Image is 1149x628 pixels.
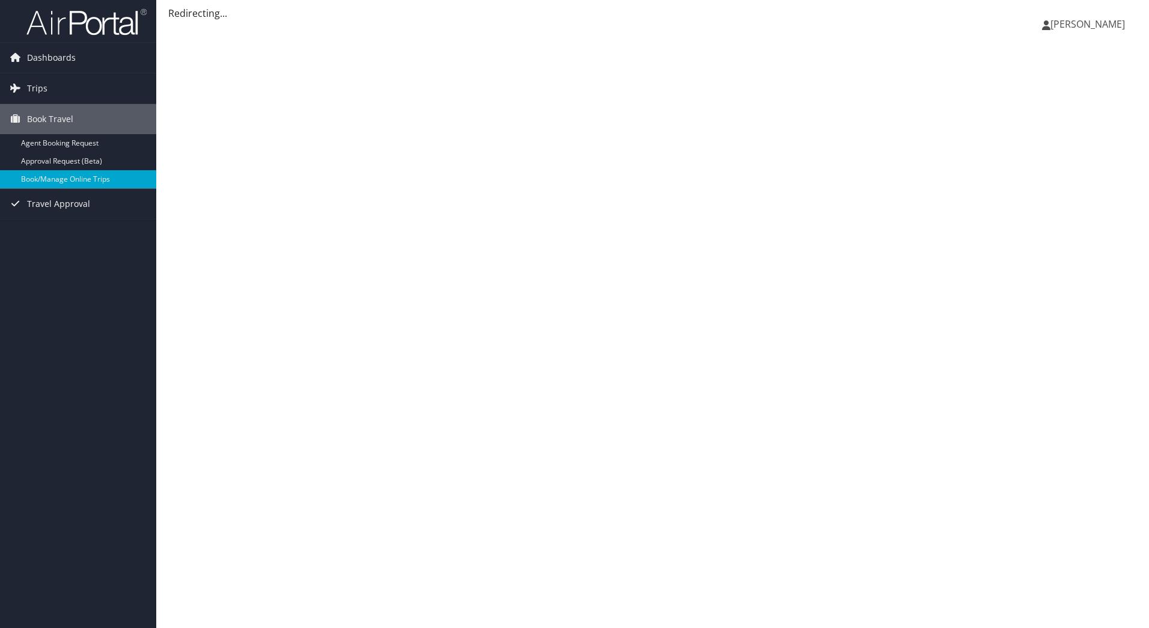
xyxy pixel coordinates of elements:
span: [PERSON_NAME] [1050,17,1125,31]
img: airportal-logo.png [26,8,147,36]
span: Trips [27,73,47,103]
span: Book Travel [27,104,73,134]
div: Redirecting... [168,6,1137,20]
span: Dashboards [27,43,76,73]
span: Travel Approval [27,189,90,219]
a: [PERSON_NAME] [1042,6,1137,42]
